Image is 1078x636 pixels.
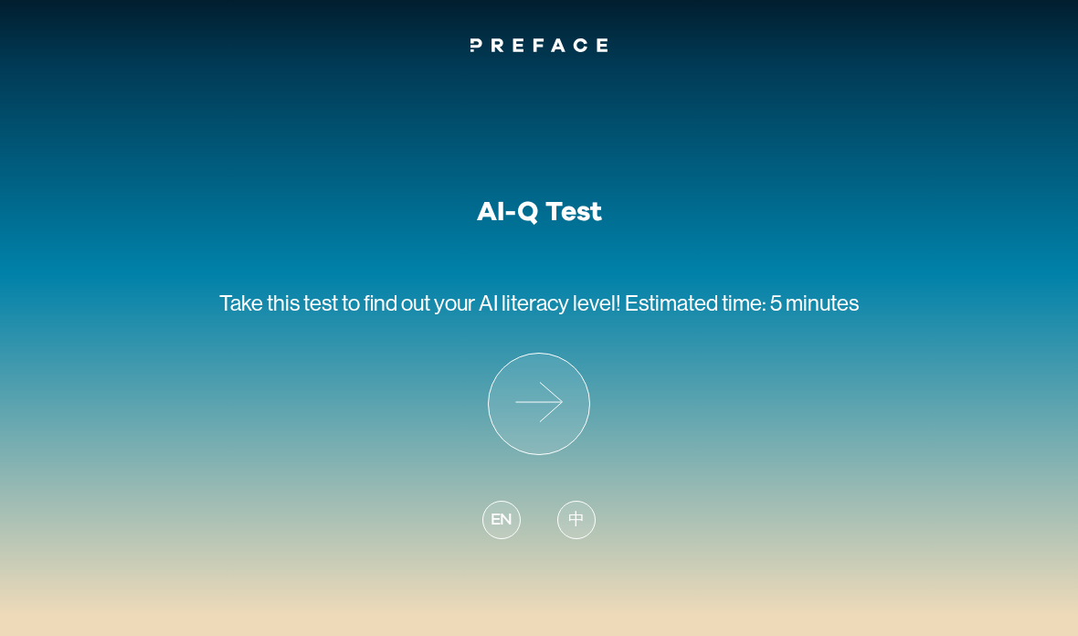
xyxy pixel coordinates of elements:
[477,196,602,228] h1: AI-Q Test
[625,291,859,315] span: Estimated time: 5 minutes
[568,508,585,533] span: 中
[219,291,360,315] span: Take this test to
[491,508,513,533] span: EN
[364,291,621,315] span: find out your AI literacy level!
